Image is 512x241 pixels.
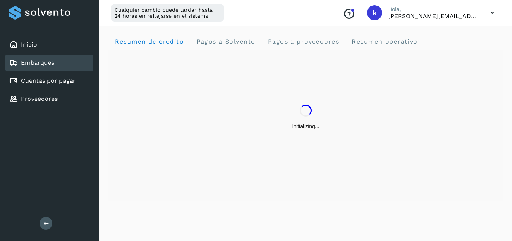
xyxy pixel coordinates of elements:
div: Proveedores [5,91,93,107]
span: Resumen operativo [351,38,418,45]
div: Cualquier cambio puede tardar hasta 24 horas en reflejarse en el sistema. [111,4,224,22]
p: karla@metaleslozano.com.mx [388,12,478,20]
span: Pagos a Solvento [196,38,255,45]
span: Resumen de crédito [114,38,184,45]
div: Cuentas por pagar [5,73,93,89]
div: Inicio [5,36,93,53]
a: Cuentas por pagar [21,77,76,84]
p: Hola, [388,6,478,12]
a: Embarques [21,59,54,66]
div: Embarques [5,55,93,71]
a: Inicio [21,41,37,48]
span: Pagos a proveedores [267,38,339,45]
a: Proveedores [21,95,58,102]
